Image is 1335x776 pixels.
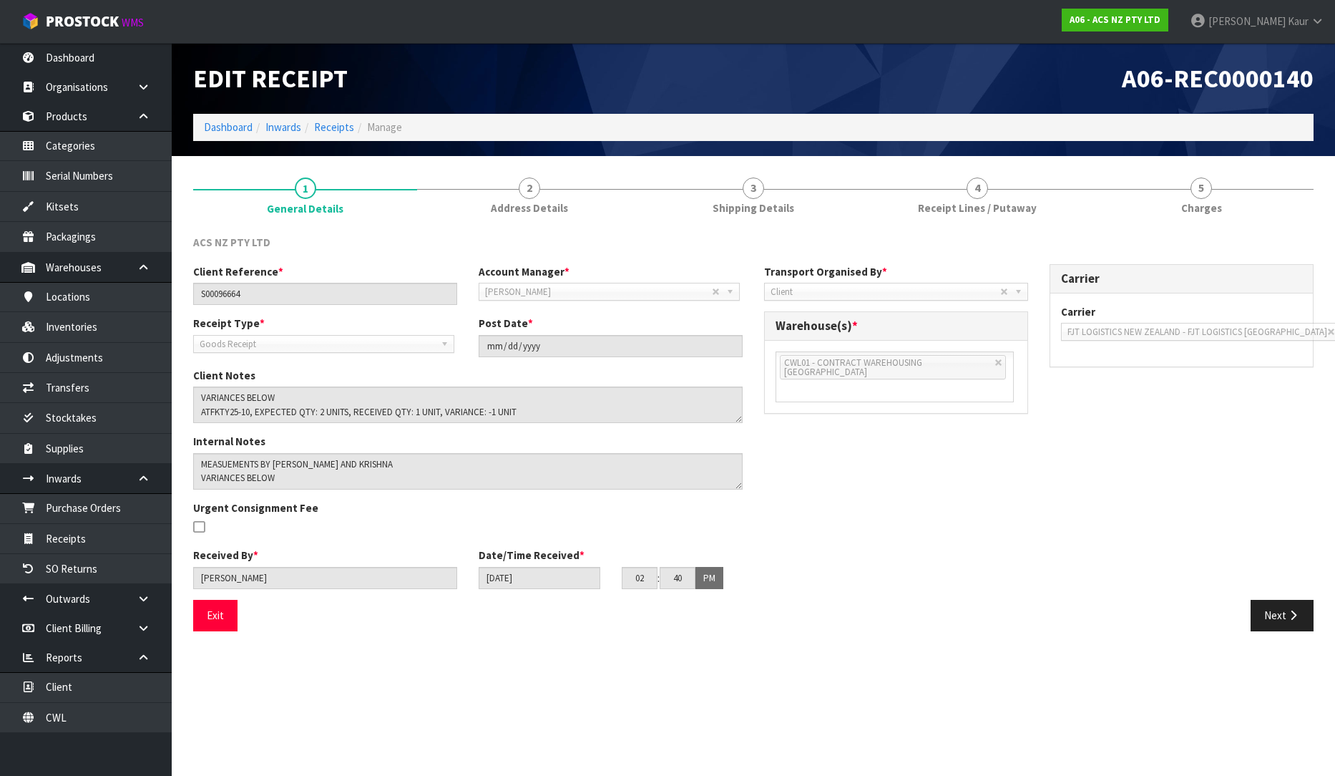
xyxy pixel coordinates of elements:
[743,178,764,199] span: 3
[193,368,255,383] label: Client Notes
[776,319,1017,333] h3: Warehouse(s)
[491,200,568,215] span: Address Details
[1208,14,1286,28] span: [PERSON_NAME]
[314,120,354,134] a: Receipts
[122,16,144,29] small: WMS
[193,434,265,449] label: Internal Notes
[204,120,253,134] a: Dashboard
[1067,324,1327,341] span: FJT LOGISTICS NEW ZEALAND - FJT LOGISTICS [GEOGRAPHIC_DATA]
[657,567,660,590] td: :
[267,201,343,216] span: General Details
[764,264,887,279] label: Transport Organised By
[1190,178,1212,199] span: 5
[193,600,238,631] button: Exit
[918,200,1037,215] span: Receipt Lines / Putaway
[1288,14,1309,28] span: Kaur
[367,120,402,134] span: Manage
[479,548,585,563] label: Date/Time Received
[193,62,348,94] span: Edit Receipt
[1061,272,1302,286] h3: Carrier
[193,500,318,515] label: Urgent Consignment Fee
[200,336,435,353] span: Goods Receipt
[295,178,316,199] span: 1
[1181,200,1222,215] span: Charges
[784,357,922,378] span: CWL01 - CONTRACT WAREHOUSING [GEOGRAPHIC_DATA]
[1122,62,1314,94] span: A06-REC0000140
[660,567,695,589] input: MM
[193,224,1314,642] span: General Details
[193,316,265,331] label: Receipt Type
[519,178,540,199] span: 2
[479,264,569,279] label: Account Manager
[193,236,270,249] span: ACS NZ PTY LTD
[622,567,657,589] input: HH
[967,178,988,199] span: 4
[695,567,723,590] button: PM
[771,283,1000,301] span: Client
[479,567,600,589] input: Date/Time received
[713,200,794,215] span: Shipping Details
[479,316,533,331] label: Post Date
[193,264,283,279] label: Client Reference
[1061,304,1095,319] label: Carrier
[46,12,119,31] span: ProStock
[265,120,301,134] a: Inwards
[485,283,712,301] span: [PERSON_NAME]
[21,12,39,30] img: cube-alt.png
[1251,600,1314,631] button: Next
[193,283,457,305] input: Client Reference
[1062,9,1168,31] a: A06 - ACS NZ PTY LTD
[193,548,258,563] label: Received By
[1070,14,1160,26] strong: A06 - ACS NZ PTY LTD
